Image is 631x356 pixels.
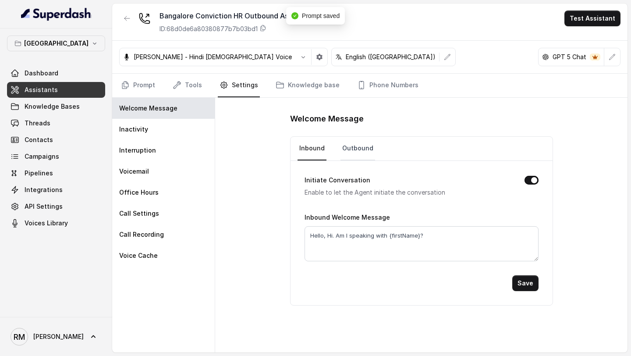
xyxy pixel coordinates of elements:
nav: Tabs [119,74,620,97]
a: Outbound [340,137,375,160]
span: Campaigns [25,152,59,161]
a: Tools [171,74,204,97]
p: Inactivity [119,125,148,134]
p: Call Recording [119,230,164,239]
button: [GEOGRAPHIC_DATA] [7,36,105,51]
span: Threads [25,119,50,128]
span: Pipelines [25,169,53,178]
svg: openai logo [542,53,549,61]
a: Dashboard [7,65,105,81]
a: Voices Library [7,215,105,231]
img: light.svg [21,7,92,21]
p: [PERSON_NAME] - Hindi [DEMOGRAPHIC_DATA] Voice [134,53,292,61]
a: Assistants [7,82,105,98]
a: Phone Numbers [355,74,420,97]
p: Voicemail [119,167,149,176]
a: Pipelines [7,165,105,181]
a: API Settings [7,199,105,214]
label: Initiate Conversation [305,175,370,185]
a: Knowledge Bases [7,99,105,114]
a: Knowledge base [274,74,341,97]
span: check-circle [291,12,298,19]
p: ID: 68d0de6a80380877b7b03bd1 [160,25,258,33]
span: Contacts [25,135,53,144]
a: Campaigns [7,149,105,164]
h1: Welcome Message [290,112,553,126]
a: Inbound [298,137,326,160]
a: Settings [218,74,260,97]
span: Dashboard [25,69,58,78]
p: Interruption [119,146,156,155]
p: GPT 5 Chat [553,53,586,61]
a: Prompt [119,74,157,97]
span: Knowledge Bases [25,102,80,111]
p: Office Hours [119,188,159,197]
p: Enable to let the Agent initiate the conversation [305,187,510,198]
a: [PERSON_NAME] [7,324,105,349]
a: Threads [7,115,105,131]
textarea: Hello, Hi. Am I speaking with {firstName}? [305,226,539,261]
button: Test Assistant [564,11,620,26]
button: Save [512,275,539,291]
nav: Tabs [298,137,546,160]
label: Inbound Welcome Message [305,214,390,221]
span: Integrations [25,185,63,194]
p: English ([GEOGRAPHIC_DATA]) [346,53,436,61]
p: Voice Cache [119,251,158,260]
a: Integrations [7,182,105,198]
div: Bangalore Conviction HR Outbound Assistant [160,11,322,21]
p: [GEOGRAPHIC_DATA] [24,38,89,49]
span: Prompt saved [302,12,340,19]
a: Contacts [7,132,105,148]
p: Welcome Message [119,104,177,113]
span: API Settings [25,202,63,211]
span: [PERSON_NAME] [33,332,84,341]
span: Assistants [25,85,58,94]
span: Voices Library [25,219,68,228]
p: Call Settings [119,209,159,218]
text: RM [14,332,25,342]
